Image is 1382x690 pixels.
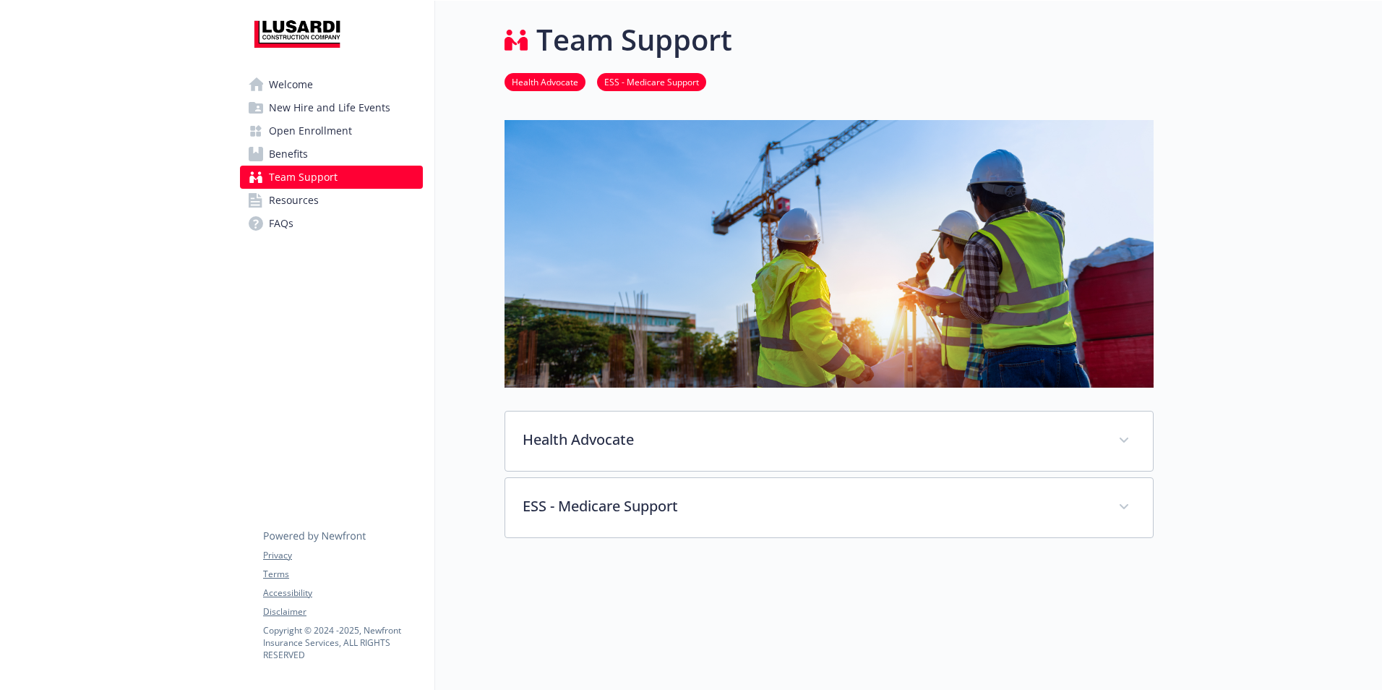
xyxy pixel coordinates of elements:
[263,605,422,618] a: Disclaimer
[523,429,1101,451] p: Health Advocate
[263,624,422,661] p: Copyright © 2024 - 2025 , Newfront Insurance Services, ALL RIGHTS RESERVED
[269,96,390,119] span: New Hire and Life Events
[597,74,706,88] a: ESS - Medicare Support
[505,412,1153,471] div: Health Advocate
[536,18,732,61] h1: Team Support
[269,142,308,166] span: Benefits
[263,587,422,600] a: Accessibility
[240,212,423,235] a: FAQs
[263,549,422,562] a: Privacy
[240,189,423,212] a: Resources
[269,119,352,142] span: Open Enrollment
[269,73,313,96] span: Welcome
[240,96,423,119] a: New Hire and Life Events
[505,478,1153,537] div: ESS - Medicare Support
[505,74,585,88] a: Health Advocate
[240,142,423,166] a: Benefits
[269,166,338,189] span: Team Support
[240,166,423,189] a: Team Support
[269,212,293,235] span: FAQs
[263,568,422,581] a: Terms
[505,120,1154,388] img: team support page banner
[240,119,423,142] a: Open Enrollment
[523,495,1101,517] p: ESS - Medicare Support
[269,189,319,212] span: Resources
[240,73,423,96] a: Welcome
